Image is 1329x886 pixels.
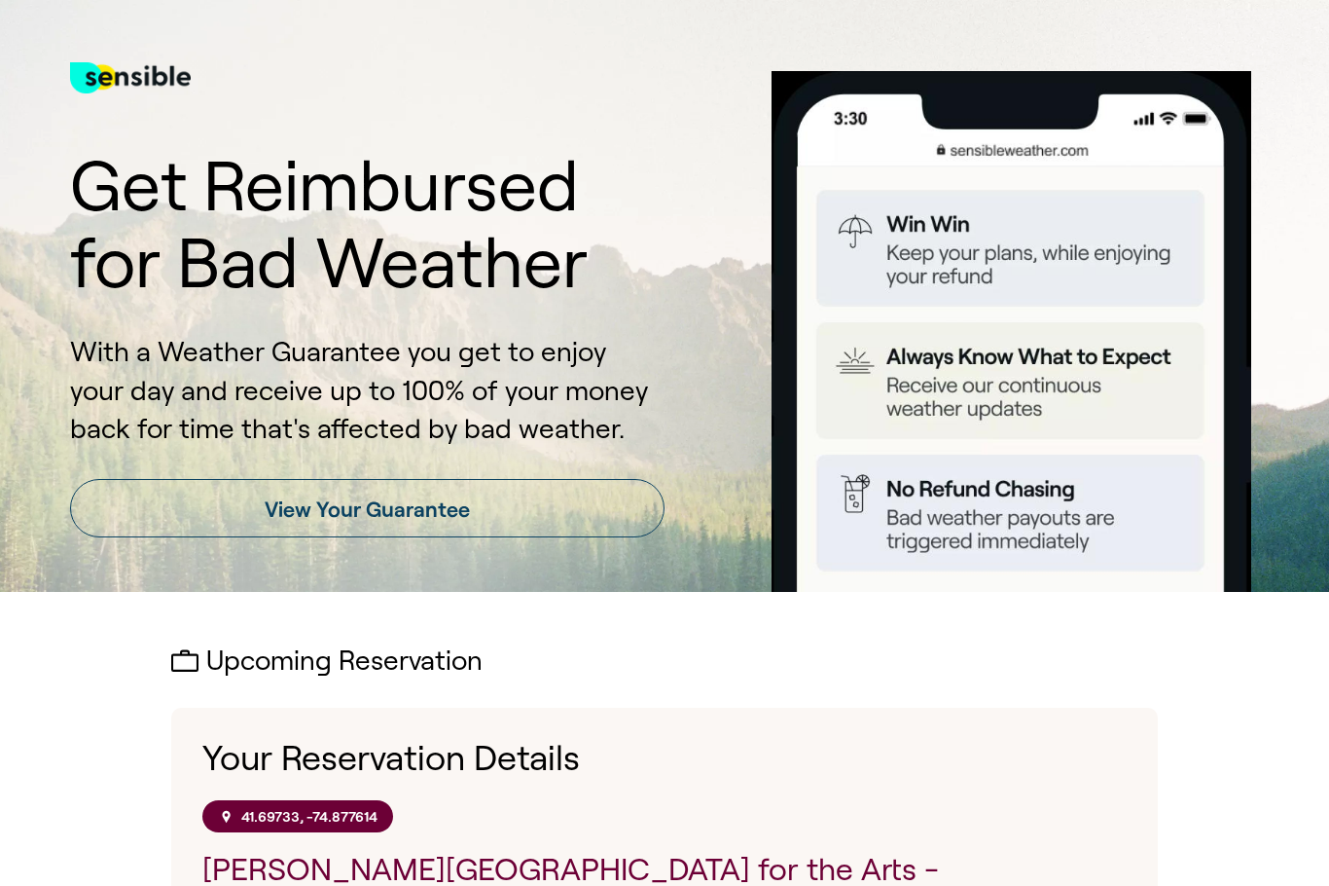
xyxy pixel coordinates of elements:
[764,71,1259,592] img: Product box
[241,808,377,825] p: 41.69733, -74.877614
[70,479,664,537] a: View Your Guarantee
[70,148,664,302] h1: Get Reimbursed for Bad Weather
[70,39,191,117] img: test for bg
[171,646,1158,677] h2: Upcoming Reservation
[202,739,1127,778] h1: Your Reservation Details
[70,333,664,448] p: With a Weather Guarantee you get to enjoy your day and receive up to 100% of your money back for ...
